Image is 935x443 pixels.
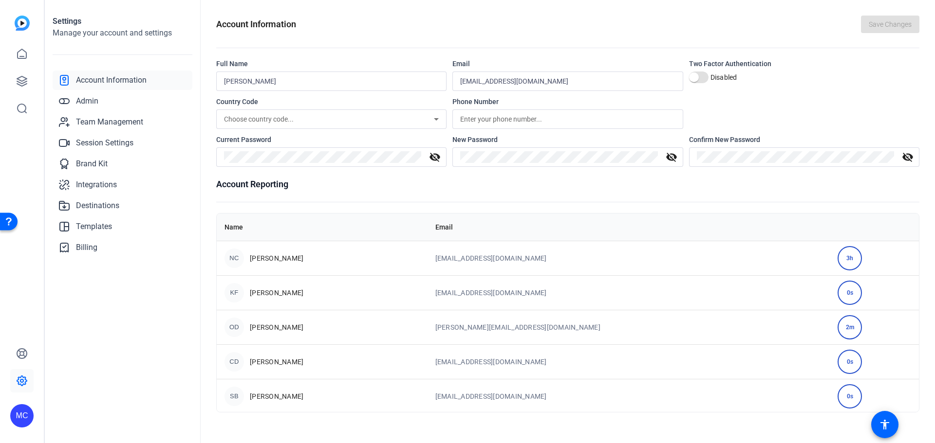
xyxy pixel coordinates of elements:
input: Enter your name... [224,75,439,87]
a: Session Settings [53,133,192,153]
div: 2m [838,315,862,339]
div: Current Password [216,135,447,144]
span: [PERSON_NAME] [250,357,303,367]
h1: Settings [53,16,192,27]
span: Billing [76,242,97,253]
th: Email [428,213,830,241]
a: Brand Kit [53,154,192,174]
a: Integrations [53,175,192,195]
div: 0s [838,281,862,305]
div: New Password [452,135,683,144]
td: [EMAIL_ADDRESS][DOMAIN_NAME] [428,344,830,379]
div: CD [224,352,244,372]
span: [PERSON_NAME] [250,288,303,298]
span: Templates [76,221,112,232]
div: Phone Number [452,97,683,106]
div: 3h [838,246,862,270]
span: Destinations [76,200,119,212]
label: Disabled [709,72,737,82]
div: Email [452,59,683,69]
span: [PERSON_NAME] [250,253,303,263]
a: Destinations [53,196,192,215]
a: Billing [53,238,192,257]
div: Two Factor Authentication [689,59,919,69]
mat-icon: visibility_off [660,151,683,163]
a: Templates [53,217,192,236]
mat-icon: accessibility [879,419,891,430]
td: [EMAIL_ADDRESS][DOMAIN_NAME] [428,275,830,310]
div: Confirm New Password [689,135,919,144]
span: Session Settings [76,137,133,149]
div: 0s [838,384,862,408]
span: Admin [76,95,98,107]
a: Admin [53,91,192,111]
span: [PERSON_NAME] [250,322,303,332]
div: OD [224,318,244,337]
div: Country Code [216,97,447,106]
span: [PERSON_NAME] [250,391,303,401]
mat-icon: visibility_off [423,151,447,163]
h1: Account Information [216,18,296,31]
span: Team Management [76,116,143,128]
div: 0s [838,350,862,374]
td: [EMAIL_ADDRESS][DOMAIN_NAME] [428,241,830,275]
div: MC [10,404,34,427]
span: Choose country code... [224,115,294,123]
div: SB [224,387,244,406]
img: blue-gradient.svg [15,16,30,31]
div: Full Name [216,59,447,69]
mat-icon: visibility_off [896,151,919,163]
div: NC [224,248,244,268]
td: [PERSON_NAME][EMAIL_ADDRESS][DOMAIN_NAME] [428,310,830,344]
input: Enter your phone number... [460,113,675,125]
input: Enter your email... [460,75,675,87]
th: Name [217,213,428,241]
h1: Account Reporting [216,177,919,191]
td: [EMAIL_ADDRESS][DOMAIN_NAME] [428,379,830,413]
span: Integrations [76,179,117,191]
div: KF [224,283,244,302]
a: Team Management [53,112,192,132]
h2: Manage your account and settings [53,27,192,39]
span: Brand Kit [76,158,108,170]
a: Account Information [53,71,192,90]
span: Account Information [76,74,147,86]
